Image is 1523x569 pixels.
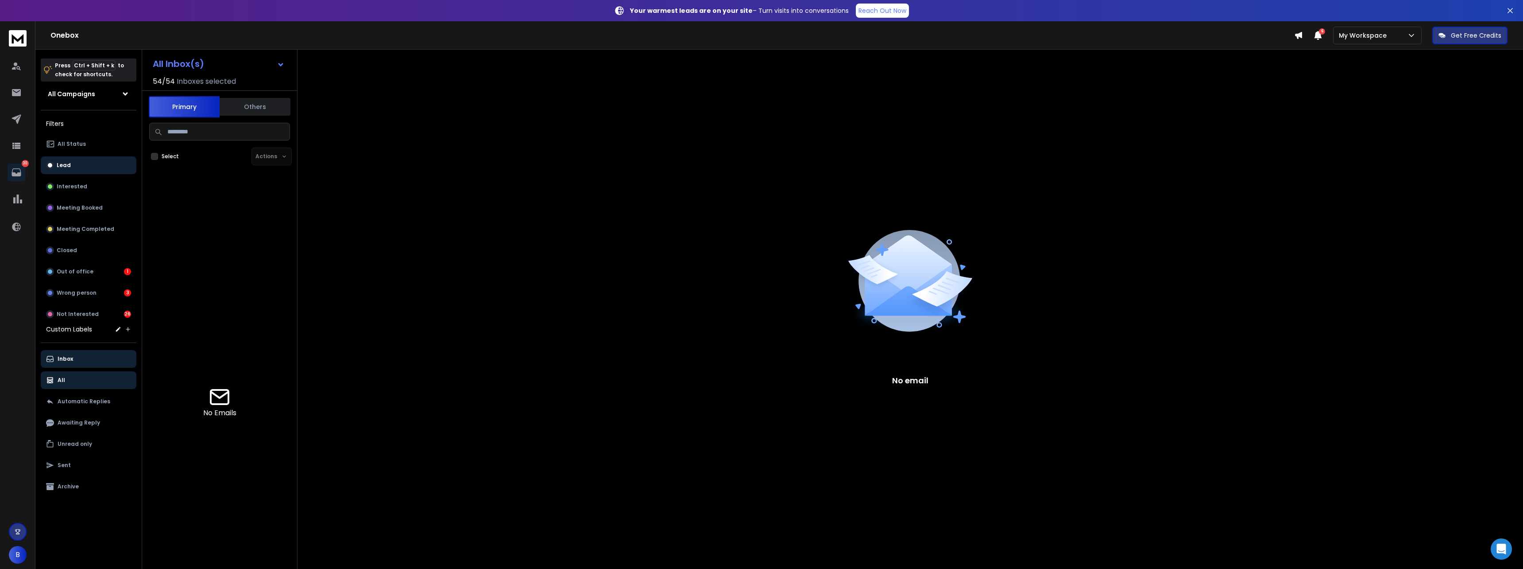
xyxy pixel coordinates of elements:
p: – Turn visits into conversations [630,6,849,15]
p: Out of office [57,268,93,275]
p: Wrong person [57,289,97,296]
p: Sent [58,462,71,469]
p: Automatic Replies [58,398,110,405]
img: logo [9,30,27,47]
p: Reach Out Now [858,6,906,15]
a: Reach Out Now [856,4,909,18]
button: B [9,546,27,564]
p: No email [892,374,928,387]
button: Closed [41,242,136,259]
button: Get Free Credits [1432,27,1508,44]
button: Meeting Completed [41,220,136,238]
p: Interested [57,183,87,190]
button: Unread only [41,435,136,453]
button: All [41,371,136,389]
button: Interested [41,178,136,195]
button: All Campaigns [41,85,136,103]
h3: Inboxes selected [177,76,236,87]
p: My Workspace [1339,31,1390,40]
label: Select [162,153,179,160]
button: Lead [41,156,136,174]
button: Awaiting Reply [41,414,136,432]
div: 26 [124,311,131,318]
button: Primary [149,96,220,117]
p: All [58,377,65,384]
h1: All Campaigns [48,90,95,98]
button: Automatic Replies [41,393,136,410]
button: Others [220,97,290,117]
h1: All Inbox(s) [153,59,204,68]
p: Press to check for shortcuts. [55,61,124,79]
div: 1 [124,268,131,275]
p: Lead [57,162,71,169]
p: Get Free Credits [1451,31,1501,40]
button: Archive [41,478,136,495]
div: 3 [124,289,131,296]
span: 6 [1319,28,1325,35]
p: Unread only [58,440,92,448]
p: Meeting Completed [57,226,114,233]
p: Inbox [58,355,73,362]
h3: Custom Labels [46,325,92,334]
button: Meeting Booked [41,199,136,217]
button: Not Interested26 [41,305,136,323]
button: All Status [41,135,136,153]
button: Inbox [41,350,136,368]
span: Ctrl + Shift + k [73,60,116,70]
div: Open Intercom Messenger [1491,538,1512,560]
p: Awaiting Reply [58,419,100,426]
p: Meeting Booked [57,204,103,211]
button: All Inbox(s) [146,55,292,73]
button: Sent [41,456,136,474]
p: Archive [58,483,79,490]
p: 30 [22,160,29,167]
h3: Filters [41,117,136,130]
strong: Your warmest leads are on your site [630,6,753,15]
span: 54 / 54 [153,76,175,87]
p: Not Interested [57,311,99,318]
button: Out of office1 [41,263,136,281]
a: 30 [8,164,25,181]
button: Wrong person3 [41,284,136,302]
p: All Status [58,140,86,148]
h1: Onebox [50,30,1294,41]
p: Closed [57,247,77,254]
p: No Emails [203,408,236,418]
